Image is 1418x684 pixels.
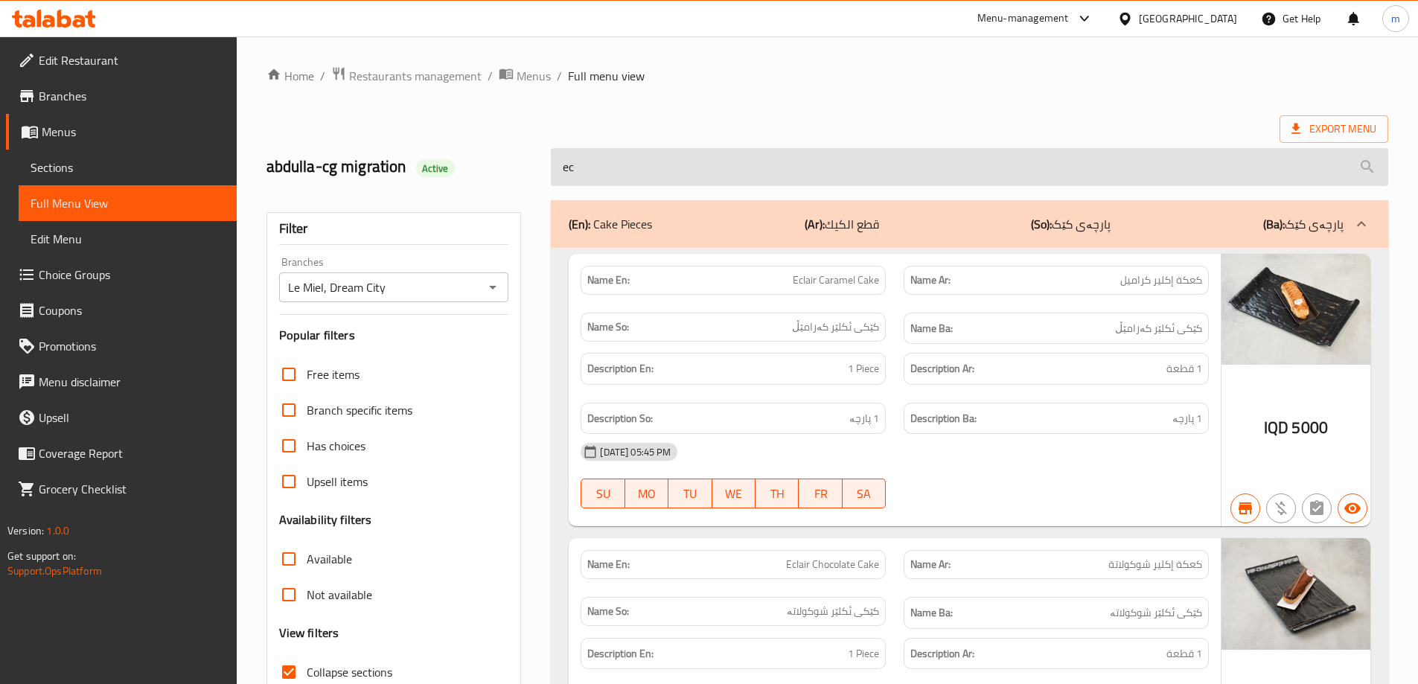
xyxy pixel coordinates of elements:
[786,557,879,572] span: Eclair Chocolate Cake
[1221,254,1370,365] img: Le_Miel_Eclair_caramel_ca638291788382168160.jpg
[349,67,482,85] span: Restaurants management
[307,663,392,681] span: Collapse sections
[1221,538,1370,650] img: Le_miel_%D9%83%D9%84%D9%8A%D8%B1_%D8%B4%D9%88%D9%83%D9%84%D8%A7%D8%AA%D8%A9_Shka63825813360548974...
[266,67,314,85] a: Home
[805,213,825,235] b: (Ar):
[551,148,1388,186] input: search
[6,78,237,114] a: Branches
[6,257,237,293] a: Choice Groups
[805,483,836,505] span: FR
[7,546,76,566] span: Get support on:
[569,213,590,235] b: (En):
[1264,413,1288,442] span: IQD
[910,645,974,663] strong: Description Ar:
[39,337,225,355] span: Promotions
[279,327,509,344] h3: Popular filters
[712,479,756,508] button: WE
[307,550,352,568] span: Available
[279,511,372,528] h3: Availability filters
[848,645,879,663] span: 1 Piece
[1139,10,1237,27] div: [GEOGRAPHIC_DATA]
[910,319,953,338] strong: Name Ba:
[594,445,677,459] span: [DATE] 05:45 PM
[910,557,951,572] strong: Name Ar:
[1031,213,1052,235] b: (So):
[799,479,842,508] button: FR
[569,215,652,233] p: Cake Pieces
[39,409,225,426] span: Upsell
[1166,359,1202,378] span: 1 قطعة
[39,301,225,319] span: Coupons
[1120,272,1202,288] span: كعكة إكلير كراميل
[668,479,712,508] button: TU
[1230,493,1260,523] button: Branch specific item
[1108,557,1202,572] span: كعكة إكلير شوكولاتة
[849,483,880,505] span: SA
[307,437,365,455] span: Has choices
[307,365,360,383] span: Free items
[1291,413,1328,442] span: 5000
[7,561,102,581] a: Support.OpsPlatform
[482,277,503,298] button: Open
[6,114,237,150] a: Menus
[39,480,225,498] span: Grocery Checklist
[1115,319,1202,338] span: کێکى ئکلێر کەرامێڵ
[587,409,653,428] strong: Description So:
[1166,645,1202,663] span: 1 قطعة
[792,319,879,335] span: کێکى ئکلێر کەرامێڵ
[581,479,625,508] button: SU
[977,10,1069,28] div: Menu-management
[307,401,412,419] span: Branch specific items
[6,42,237,78] a: Edit Restaurant
[31,194,225,212] span: Full Menu View
[1263,215,1344,233] p: پارچەی کێک
[320,67,325,85] li: /
[1266,493,1296,523] button: Purchased item
[587,557,630,572] strong: Name En:
[1338,493,1367,523] button: Available
[266,156,534,178] h2: abdulla-cg migration
[718,483,750,505] span: WE
[279,624,339,642] h3: View filters
[587,272,630,288] strong: Name En:
[843,479,886,508] button: SA
[631,483,662,505] span: MO
[46,521,69,540] span: 1.0.0
[625,479,668,508] button: MO
[1110,604,1202,622] span: کێکى ئکلێر شوکولاتە
[31,230,225,248] span: Edit Menu
[587,645,654,663] strong: Description En:
[39,373,225,391] span: Menu disclaimer
[910,409,977,428] strong: Description Ba:
[517,67,551,85] span: Menus
[6,435,237,471] a: Coverage Report
[31,159,225,176] span: Sections
[557,67,562,85] li: /
[587,359,654,378] strong: Description En:
[19,221,237,257] a: Edit Menu
[6,293,237,328] a: Coupons
[19,150,237,185] a: Sections
[674,483,706,505] span: TU
[307,586,372,604] span: Not available
[416,159,455,177] div: Active
[849,409,879,428] span: 1 پارچە
[39,266,225,284] span: Choice Groups
[1172,409,1202,428] span: 1 پارچە
[910,272,951,288] strong: Name Ar:
[587,483,619,505] span: SU
[910,359,974,378] strong: Description Ar:
[6,364,237,400] a: Menu disclaimer
[587,319,629,335] strong: Name So:
[1302,493,1332,523] button: Not has choices
[7,521,44,540] span: Version:
[416,162,455,176] span: Active
[756,479,799,508] button: TH
[1263,213,1285,235] b: (Ba):
[1391,10,1400,27] span: m
[1280,115,1388,143] span: Export Menu
[805,215,879,233] p: قطع الكيك
[1031,215,1111,233] p: پارچەی کێک
[551,200,1388,248] div: (En): Cake Pieces(Ar):قطع الكيك(So):پارچەی کێک(Ba):پارچەی کێک
[307,473,368,490] span: Upsell items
